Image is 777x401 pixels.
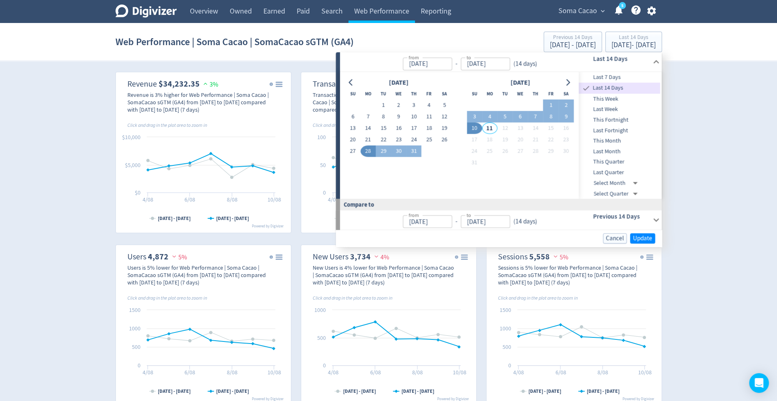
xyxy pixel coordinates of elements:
span: This Week [579,94,660,103]
button: 24 [467,146,482,157]
text: 8/08 [412,369,422,376]
button: 19 [437,123,452,134]
button: 15 [376,123,391,134]
button: 2 [391,100,406,111]
button: 22 [543,134,558,146]
text: 0 [323,189,326,196]
text: 1500 [129,306,141,314]
text: 100 [317,133,326,141]
button: 29 [543,146,558,157]
div: This Month [579,136,660,147]
button: 10 [467,123,482,134]
h1: Web Performance | Soma Cacao | SomaCacao sGTM (GA4) [115,29,354,55]
th: Friday [422,88,437,100]
text: 8/08 [597,369,608,376]
button: 17 [467,134,482,146]
button: 31 [406,146,422,157]
div: Select Month [594,178,641,188]
span: 4% [372,253,389,261]
span: 5% [551,253,568,261]
span: 5% [170,253,187,261]
text: 6/08 [184,369,195,376]
button: 19 [497,134,512,146]
text: 500 [503,343,511,351]
button: 20 [345,134,360,146]
text: 1000 [129,325,141,332]
th: Thursday [528,88,543,100]
i: Click and drag in the plot area to zoom in [498,295,578,301]
button: 12 [437,111,452,123]
button: 3 [467,111,482,123]
th: Saturday [437,88,452,100]
button: 9 [558,111,574,123]
div: Select Quarter [594,188,641,199]
text: 8/08 [226,369,237,376]
div: [DATE] - [DATE] [611,41,656,49]
button: 13 [345,123,360,134]
text: [DATE] - [DATE] [158,215,191,222]
dt: Users [127,252,146,262]
button: 5 [497,111,512,123]
text: 1000 [314,306,326,314]
button: 17 [406,123,422,134]
strong: 5,558 [529,251,550,262]
button: 4 [422,100,437,111]
button: 1 [376,100,391,111]
text: 8/08 [226,196,237,203]
text: 0 [138,362,141,369]
button: 23 [391,134,406,146]
dt: New Users [313,252,348,262]
th: Tuesday [497,88,512,100]
text: 500 [132,343,141,351]
button: 30 [558,146,574,157]
img: negative-performance.svg [372,253,380,259]
div: Last Month [579,146,660,157]
text: [DATE] - [DATE] [216,388,249,394]
div: ( 14 days ) [510,217,537,227]
button: 14 [528,123,543,134]
button: Cancel [603,233,627,243]
button: 9 [391,111,406,123]
label: to [466,212,471,219]
button: 23 [558,134,574,146]
text: 10/08 [267,196,281,203]
dt: Revenue [127,79,157,89]
button: 25 [422,134,437,146]
text: 50 [320,161,326,169]
div: Compare to [336,199,662,210]
button: 16 [391,123,406,134]
span: Last Week [579,105,660,114]
button: 6 [345,111,360,123]
div: - [452,59,461,69]
text: [DATE] - [DATE] [216,215,249,222]
div: ( 14 days ) [510,59,540,69]
div: This Fortnight [579,115,660,125]
text: 4/08 [328,196,339,203]
button: 21 [360,134,376,146]
text: 4/08 [143,196,153,203]
button: 29 [376,146,391,157]
button: 3 [406,100,422,111]
div: from-to(14 days)Previous 14 Days [340,210,662,230]
button: 7 [528,111,543,123]
dt: Transactions [313,79,357,89]
span: Last Fortnight [579,126,660,135]
button: 20 [512,134,528,146]
span: Last 7 Days [579,73,660,82]
strong: 3,734 [350,251,371,262]
button: 28 [360,146,376,157]
button: 26 [497,146,512,157]
text: 6/08 [555,369,566,376]
text: 4/08 [328,369,339,376]
button: 11 [482,123,497,134]
i: Click and drag in the plot area to zoom in [313,122,392,128]
i: Click and drag in the plot area to zoom in [313,295,392,301]
img: positive-performance.svg [201,80,210,87]
div: Transactions is 1% lower for Web Performance | Soma Cacao | SomaCacao sGTM (GA4) from [DATE] to [... [313,91,455,113]
button: 4 [482,111,497,123]
th: Monday [482,88,497,100]
strong: $34,232.35 [159,78,200,89]
text: 6/08 [184,196,195,203]
button: 14 [360,123,376,134]
button: 18 [422,123,437,134]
